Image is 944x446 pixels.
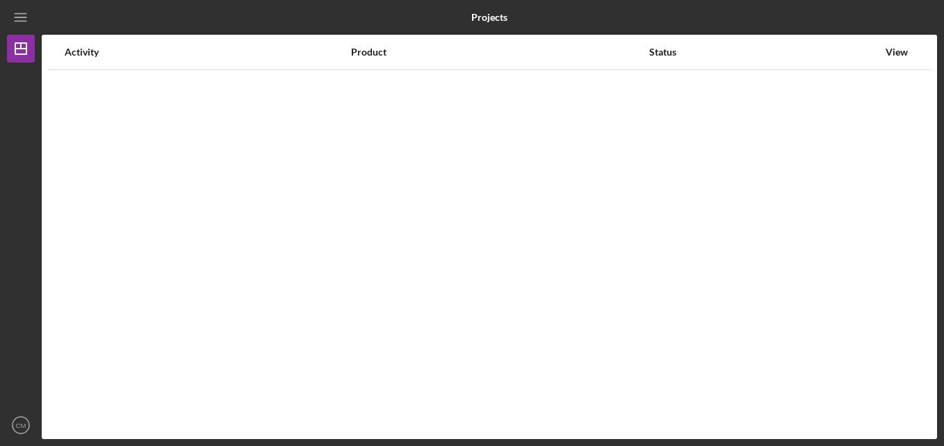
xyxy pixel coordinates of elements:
[879,47,914,58] div: View
[471,12,507,23] b: Projects
[351,47,647,58] div: Product
[7,411,35,439] button: CM
[65,47,350,58] div: Activity
[16,422,26,429] text: CM
[649,47,878,58] div: Status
